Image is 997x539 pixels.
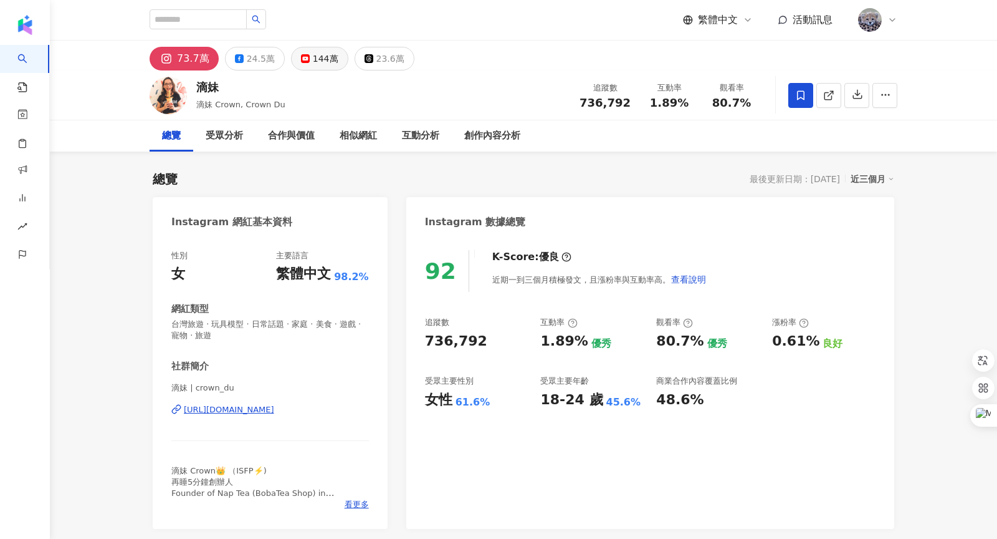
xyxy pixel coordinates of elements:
[656,376,737,387] div: 商業合作內容覆蓋比例
[171,360,209,373] div: 社群簡介
[425,391,452,410] div: 女性
[425,376,474,387] div: 受眾主要性別
[206,129,243,143] div: 受眾分析
[171,250,188,261] div: 性別
[580,82,631,94] div: 追蹤數
[276,250,308,261] div: 主要語言
[196,79,285,95] div: 滴妹
[698,13,738,27] span: 繁體中文
[150,47,219,70] button: 73.7萬
[793,14,832,26] span: 活動訊息
[464,129,520,143] div: 創作內容分析
[177,50,209,67] div: 73.7萬
[313,50,338,67] div: 144萬
[606,396,641,409] div: 45.6%
[252,15,260,24] span: search
[712,97,751,109] span: 80.7%
[340,129,377,143] div: 相似網紅
[291,47,348,70] button: 144萬
[823,337,842,351] div: 良好
[492,250,571,264] div: K-Score :
[646,82,693,94] div: 互動率
[171,215,292,229] div: Instagram 網紅基本資料
[247,50,275,67] div: 24.5萬
[707,337,727,351] div: 優秀
[171,265,185,284] div: 女
[540,332,588,351] div: 1.89%
[345,499,369,510] span: 看更多
[184,404,274,415] div: [URL][DOMAIN_NAME]
[425,317,449,328] div: 追蹤數
[656,317,693,328] div: 觀看率
[456,396,490,409] div: 61.6%
[656,332,704,351] div: 80.7%
[355,47,414,70] button: 23.6萬
[334,270,369,284] span: 98.2%
[17,214,27,242] span: rise
[15,15,35,35] img: logo icon
[268,129,315,143] div: 合作與價值
[17,45,42,94] a: search
[162,129,181,143] div: 總覽
[772,317,809,328] div: 漲粉率
[540,376,589,387] div: 受眾主要年齡
[171,319,369,341] span: 台灣旅遊 · 玩具模型 · 日常話題 · 家庭 · 美食 · 遊戲 · 寵物 · 旅遊
[708,82,755,94] div: 觀看率
[670,267,707,292] button: 查看說明
[650,97,689,109] span: 1.89%
[492,267,707,292] div: 近期一到三個月積極發文，且漲粉率與互動率高。
[425,332,487,351] div: 736,792
[225,47,285,70] button: 24.5萬
[425,258,456,284] div: 92
[425,215,526,229] div: Instagram 數據總覽
[276,265,331,284] div: 繁體中文
[171,303,209,316] div: 網紅類型
[153,170,178,188] div: 總覽
[171,404,369,415] a: [URL][DOMAIN_NAME]
[671,274,706,284] span: 查看說明
[539,250,559,264] div: 優良
[150,77,187,114] img: KOL Avatar
[171,382,369,394] span: 滴妹 | crown_du
[402,129,439,143] div: 互動分析
[591,337,611,351] div: 優秀
[750,174,840,184] div: 最後更新日期：[DATE]
[196,100,285,109] span: 滴妹 Crown, Crown Du
[656,391,704,410] div: 48.6%
[540,317,577,328] div: 互動率
[540,391,603,410] div: 18-24 歲
[858,8,882,32] img: Screen%20Shot%202021-07-26%20at%202.59.10%20PM%20copy.png
[376,50,404,67] div: 23.6萬
[772,332,819,351] div: 0.61%
[580,96,631,109] span: 736,792
[851,171,894,187] div: 近三個月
